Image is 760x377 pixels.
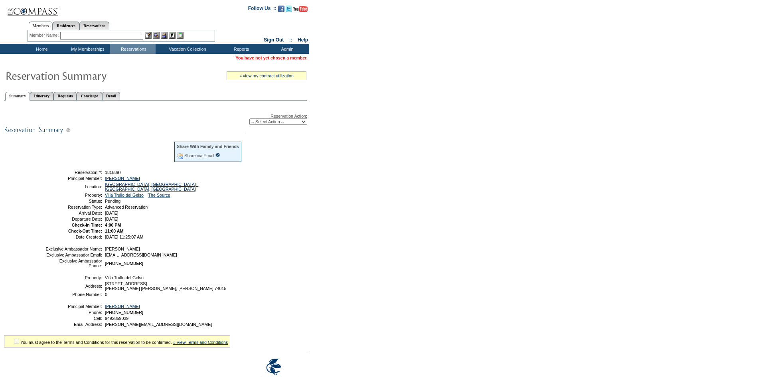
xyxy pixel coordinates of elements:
a: Share via Email [184,153,214,158]
span: 1818897 [105,170,122,175]
span: [DATE] 11:25:07 AM [105,235,143,239]
span: [PHONE_NUMBER] [105,261,143,266]
a: The Source [148,193,170,197]
td: Reports [217,44,263,54]
td: Address: [45,281,102,291]
span: [PERSON_NAME][EMAIL_ADDRESS][DOMAIN_NAME] [105,322,212,327]
td: Principal Member: [45,176,102,181]
a: Summary [5,92,30,101]
img: Impersonate [161,32,168,39]
a: Follow us on Twitter [286,8,292,13]
span: [DATE] [105,217,118,221]
td: Exclusive Ambassador Name: [45,247,102,251]
span: 4:00 PM [105,223,121,227]
a: Sign Out [264,37,284,43]
a: Residences [53,22,79,30]
td: Email Address: [45,322,102,327]
td: Property: [45,275,102,280]
a: Itinerary [30,92,53,100]
td: Arrival Date: [45,211,102,215]
span: Pending [105,199,120,203]
img: Reservations [169,32,176,39]
a: » View Terms and Conditions [173,340,228,345]
a: [PERSON_NAME] [105,176,140,181]
img: Subscribe to our YouTube Channel [293,6,308,12]
span: [PERSON_NAME] [105,247,140,251]
span: 0 [105,292,107,297]
a: Subscribe to our YouTube Channel [293,8,308,13]
td: Admin [263,44,309,54]
div: Share With Family and Friends [177,144,239,149]
span: You have not yet chosen a member. [236,55,308,60]
td: Reservation #: [45,170,102,175]
td: Vacation Collection [156,44,217,54]
td: Exclusive Ambassador Email: [45,253,102,257]
div: Reservation Action: [4,114,307,125]
td: Status: [45,199,102,203]
td: Phone Number: [45,292,102,297]
input: What is this? [215,153,220,157]
a: Requests [53,92,77,100]
span: Villa Trullo del Gelso [105,275,144,280]
img: b_calculator.gif [177,32,184,39]
td: Cell: [45,316,102,321]
img: b_edit.gif [145,32,152,39]
td: Reservation Type: [45,205,102,209]
span: Advanced Reservation [105,205,148,209]
td: Departure Date: [45,217,102,221]
a: Concierge [77,92,102,100]
img: Follow us on Twitter [286,6,292,12]
a: Reservations [79,22,109,30]
a: » view my contract utilization [239,73,294,78]
span: 11:00 AM [105,229,123,233]
strong: Check-In Time: [72,223,102,227]
td: Location: [45,182,102,191]
a: Become our fan on Facebook [278,8,284,13]
span: 9492859039 [105,316,128,321]
a: [GEOGRAPHIC_DATA], [GEOGRAPHIC_DATA] - [GEOGRAPHIC_DATA], [GEOGRAPHIC_DATA] [105,182,198,191]
img: Become our fan on Facebook [278,6,284,12]
a: Villa Trullo del Gelso [105,193,144,197]
img: subTtlResSummary.gif [4,125,243,135]
span: [DATE] [105,211,118,215]
td: Property: [45,193,102,197]
span: [PHONE_NUMBER] [105,310,143,315]
a: [PERSON_NAME] [105,304,140,309]
td: Home [18,44,64,54]
div: Member Name: [30,32,60,39]
span: [STREET_ADDRESS] [PERSON_NAME] [PERSON_NAME], [PERSON_NAME] 74015 [105,281,226,291]
img: View [153,32,160,39]
td: Follow Us :: [248,5,276,14]
a: Detail [102,92,120,100]
span: :: [289,37,292,43]
td: Phone: [45,310,102,315]
a: Members [29,22,53,30]
td: Reservations [110,44,156,54]
td: Principal Member: [45,304,102,309]
img: Reservaton Summary [5,67,165,83]
strong: Check-Out Time: [68,229,102,233]
span: You must agree to the Terms and Conditions for this reservation to be confirmed. [20,340,172,345]
td: Date Created: [45,235,102,239]
a: Help [298,37,308,43]
span: [EMAIL_ADDRESS][DOMAIN_NAME] [105,253,177,257]
td: Exclusive Ambassador Phone: [45,259,102,268]
td: My Memberships [64,44,110,54]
